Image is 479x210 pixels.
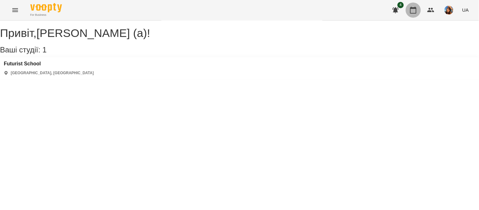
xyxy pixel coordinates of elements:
img: Voopty Logo [30,3,62,12]
span: 1 [42,45,46,54]
button: Menu [8,3,23,18]
p: [GEOGRAPHIC_DATA], [GEOGRAPHIC_DATA] [11,70,94,76]
a: Futurist School [4,61,94,67]
span: For Business [30,13,62,17]
span: 4 [398,2,404,8]
span: UA [462,7,469,13]
img: a3cfe7ef423bcf5e9dc77126c78d7dbf.jpg [445,6,453,15]
button: UA [460,4,471,16]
